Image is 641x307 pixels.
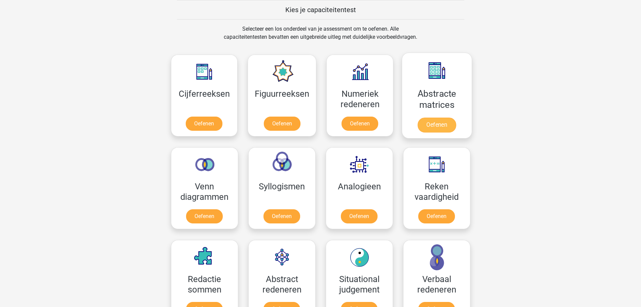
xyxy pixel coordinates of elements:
[418,118,456,132] a: Oefenen
[264,117,300,131] a: Oefenen
[186,117,222,131] a: Oefenen
[186,209,223,223] a: Oefenen
[177,6,464,14] h5: Kies je capaciteitentest
[342,117,378,131] a: Oefenen
[418,209,455,223] a: Oefenen
[341,209,378,223] a: Oefenen
[263,209,300,223] a: Oefenen
[217,25,424,49] div: Selecteer een los onderdeel van je assessment om te oefenen. Alle capaciteitentesten bevatten een...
